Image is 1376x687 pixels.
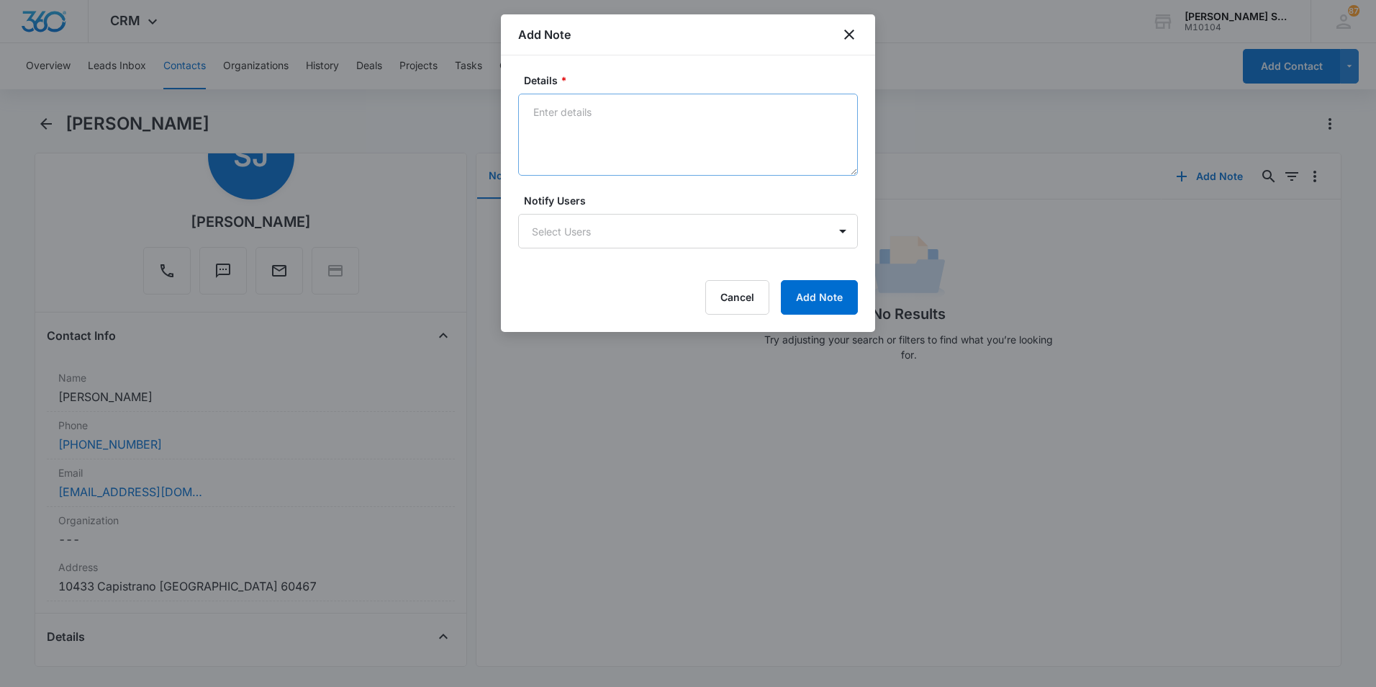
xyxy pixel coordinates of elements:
label: Notify Users [524,193,864,208]
h1: Add Note [518,26,571,43]
button: Cancel [705,280,769,315]
button: close [841,26,858,43]
button: Add Note [781,280,858,315]
label: Details [524,73,864,88]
